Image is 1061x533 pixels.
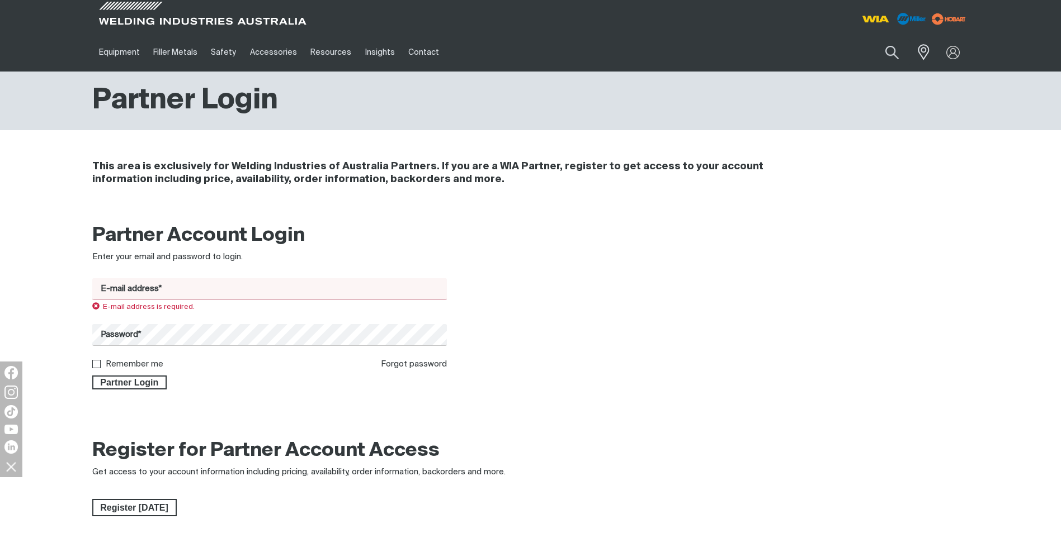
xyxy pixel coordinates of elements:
span: E-mail address is required. [92,303,195,311]
img: Facebook [4,366,18,379]
a: Forgot password [381,360,447,368]
a: Resources [304,33,358,72]
img: hide socials [2,457,21,476]
h1: Partner Login [92,83,278,119]
img: TikTok [4,405,18,418]
a: Safety [204,33,243,72]
a: Insights [358,33,401,72]
div: Enter your email and password to login. [92,251,447,264]
img: Instagram [4,386,18,399]
a: Equipment [92,33,147,72]
img: LinkedIn [4,440,18,454]
button: Partner Login [92,375,167,390]
button: Search products [873,39,911,65]
a: Contact [402,33,446,72]
nav: Main [92,33,750,72]
img: miller [928,11,969,27]
span: Register [DATE] [93,499,176,517]
label: Remember me [106,360,163,368]
img: YouTube [4,425,18,434]
a: Register Today [92,499,177,517]
h2: Partner Account Login [92,223,447,248]
h2: Register for Partner Account Access [92,439,440,463]
span: Partner Login [93,375,166,390]
a: Filler Metals [147,33,204,72]
span: Get access to your account information including pricing, availability, order information, backor... [92,468,506,476]
h4: This area is exclusively for Welding Industries of Australia Partners. If you are a WIA Partner, ... [92,160,820,186]
a: Accessories [243,33,304,72]
input: Product name or item number... [859,39,911,65]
